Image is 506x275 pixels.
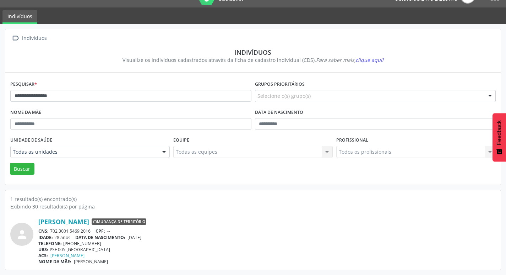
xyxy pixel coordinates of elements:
div: [PHONE_NUMBER] [38,240,496,247]
i: Para saber mais, [316,57,383,63]
div: Indivíduos [15,48,491,56]
label: Data de nascimento [255,107,303,118]
span: IDADE: [38,234,53,240]
span: -- [107,228,110,234]
label: Nome da mãe [10,107,41,118]
span: [DATE] [127,234,141,240]
span: TELEFONE: [38,240,62,247]
label: Grupos prioritários [255,79,305,90]
div: Indivíduos [21,33,48,43]
div: 702 3001 5469 2016 [38,228,496,234]
span: Selecione o(s) grupo(s) [257,92,311,100]
label: Equipe [173,135,189,146]
span: CPF: [96,228,105,234]
div: Exibindo 30 resultado(s) por página [10,203,496,210]
a: [PERSON_NAME] [38,218,89,226]
div: 28 anos [38,234,496,240]
span: Mudança de território [92,218,146,225]
div: Visualize os indivíduos cadastrados através da ficha de cadastro individual (CDS). [15,56,491,64]
div: PSF 005 [GEOGRAPHIC_DATA] [38,247,496,253]
label: Unidade de saúde [10,135,52,146]
span: Feedback [496,120,502,145]
span: UBS: [38,247,48,253]
i: person [16,228,28,241]
span: [PERSON_NAME] [74,259,108,265]
i:  [10,33,21,43]
span: CNS: [38,228,49,234]
span: clique aqui! [355,57,383,63]
a: Indivíduos [2,10,37,24]
span: NOME DA MÃE: [38,259,71,265]
span: Todas as unidades [13,148,155,155]
button: Buscar [10,163,34,175]
span: ACS: [38,253,48,259]
label: Profissional [336,135,368,146]
div: 1 resultado(s) encontrado(s) [10,195,496,203]
button: Feedback - Mostrar pesquisa [493,113,506,162]
span: DATA DE NASCIMENTO: [75,234,125,240]
a: [PERSON_NAME] [50,253,85,259]
label: Pesquisar [10,79,37,90]
a:  Indivíduos [10,33,48,43]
